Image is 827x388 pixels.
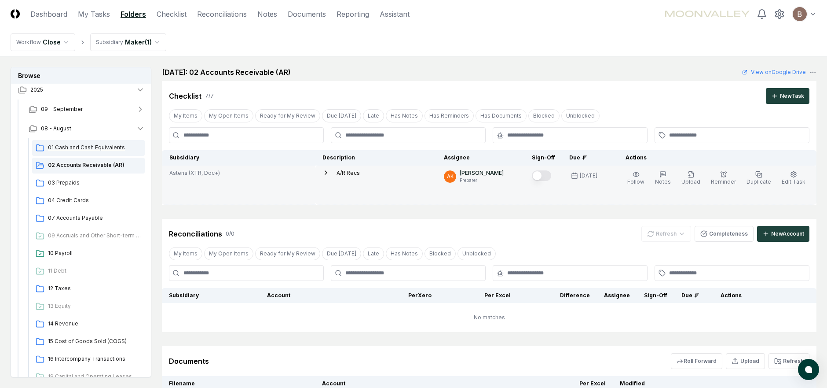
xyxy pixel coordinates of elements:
a: 02 Accounts Receivable (AR) [32,158,145,174]
a: 03 Prepaids [32,175,145,191]
h2: [DATE]: 02 Accounts Receivable (AR) [162,67,291,78]
a: 19 Capital and Operating Leases [32,369,145,385]
button: Due Today [322,109,361,122]
div: Actions [618,154,809,162]
button: Mark complete [532,170,551,181]
a: 07 Accounts Payable [32,211,145,226]
p: A/R Recs [337,169,360,177]
th: Sign-Off [637,288,674,303]
button: atlas-launcher [798,359,819,380]
span: 09 - September [41,105,83,113]
button: 09 - September [22,100,152,119]
div: Account [267,292,352,299]
button: Unblocked [457,247,496,260]
th: Subsidiary [162,150,315,166]
th: Sign-Off [525,150,562,166]
button: Edit Task [780,169,807,188]
span: Asteria (XTR, Doc+) [169,169,220,177]
div: 7 / 7 [205,92,214,100]
td: No matches [162,303,816,332]
button: Duplicate [745,169,773,188]
a: 04 Credit Cards [32,193,145,209]
th: Per Xero [359,288,439,303]
span: 12 Taxes [48,285,141,292]
a: 16 Intercompany Transactions [32,351,145,367]
span: 14 Revenue [48,320,141,328]
span: 19 Capital and Operating Leases [48,373,141,381]
a: 13 Equity [32,299,145,314]
a: Assistant [380,9,410,19]
span: Follow [627,178,644,185]
button: Reminder [709,169,738,188]
a: Checklist [157,9,187,19]
span: 09 Accruals and Other Short-term Liabilities [48,232,141,240]
a: Documents [288,9,326,19]
button: NewTask [766,88,809,104]
button: My Items [169,247,202,260]
button: 2025 [11,80,152,100]
p: Preparer [460,177,504,184]
span: 13 Equity [48,302,141,310]
div: Subsidiary [96,38,123,46]
div: Due [681,292,699,299]
div: Due [569,154,604,162]
a: 10 Payroll [32,246,145,262]
img: Maker AI logo [665,11,750,17]
button: Has Notes [386,247,423,260]
div: Reconciliations [169,229,222,239]
button: Upload [680,169,702,188]
span: 07 Accounts Payable [48,214,141,222]
span: 2025 [30,86,43,94]
span: 02 Accounts Receivable (AR) [48,161,141,169]
button: My Items [169,109,202,122]
p: [PERSON_NAME] [460,169,504,177]
div: Documents [169,356,209,366]
a: 01 Cash and Cash Equivalents [32,140,145,156]
button: Notes [653,169,673,188]
div: [DATE] [580,172,597,180]
button: Blocked [528,109,560,122]
button: My Open Items [204,109,253,122]
button: Blocked [424,247,456,260]
button: Has Documents [476,109,527,122]
div: Workflow [16,38,41,46]
span: Edit Task [782,178,805,185]
button: Upload [726,353,765,369]
img: ACg8ocJlk95fcvYL0o9kgZddvT5u_mVUlRjOU2duQweDvFHKwwWS4A=s96-c [793,7,807,21]
th: Per Excel [439,288,518,303]
span: 16 Intercompany Transactions [48,355,141,363]
span: 03 Prepaids [48,179,141,187]
a: 11 Debt [32,263,145,279]
span: 15 Cost of Goods Sold (COGS) [48,337,141,345]
th: Description [315,150,437,166]
a: Folders [121,9,146,19]
button: My Open Items [204,247,253,260]
th: Difference [518,288,597,303]
a: Reconciliations [197,9,247,19]
span: Reminder [711,178,736,185]
th: Subsidiary [162,288,260,303]
button: Late [363,247,384,260]
a: Reporting [337,9,369,19]
a: 12 Taxes [32,281,145,297]
th: Assignee [597,288,637,303]
button: Due Today [322,247,361,260]
span: AK [447,173,454,180]
a: View onGoogle Drive [742,68,806,76]
th: Assignee [437,150,525,166]
div: Actions [714,292,809,299]
a: 15 Cost of Goods Sold (COGS) [32,334,145,350]
div: 0 / 0 [226,230,234,238]
a: 09 Accruals and Other Short-term Liabilities [32,228,145,244]
div: Checklist [169,91,201,101]
button: Ready for My Review [255,109,320,122]
span: 10 Payroll [48,249,141,257]
button: Ready for My Review [255,247,320,260]
span: Notes [655,178,671,185]
h3: Browse [11,67,151,84]
button: Late [363,109,384,122]
div: New Task [780,92,804,100]
a: Notes [257,9,277,19]
div: New Account [771,230,804,238]
button: Refresh [768,353,809,369]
